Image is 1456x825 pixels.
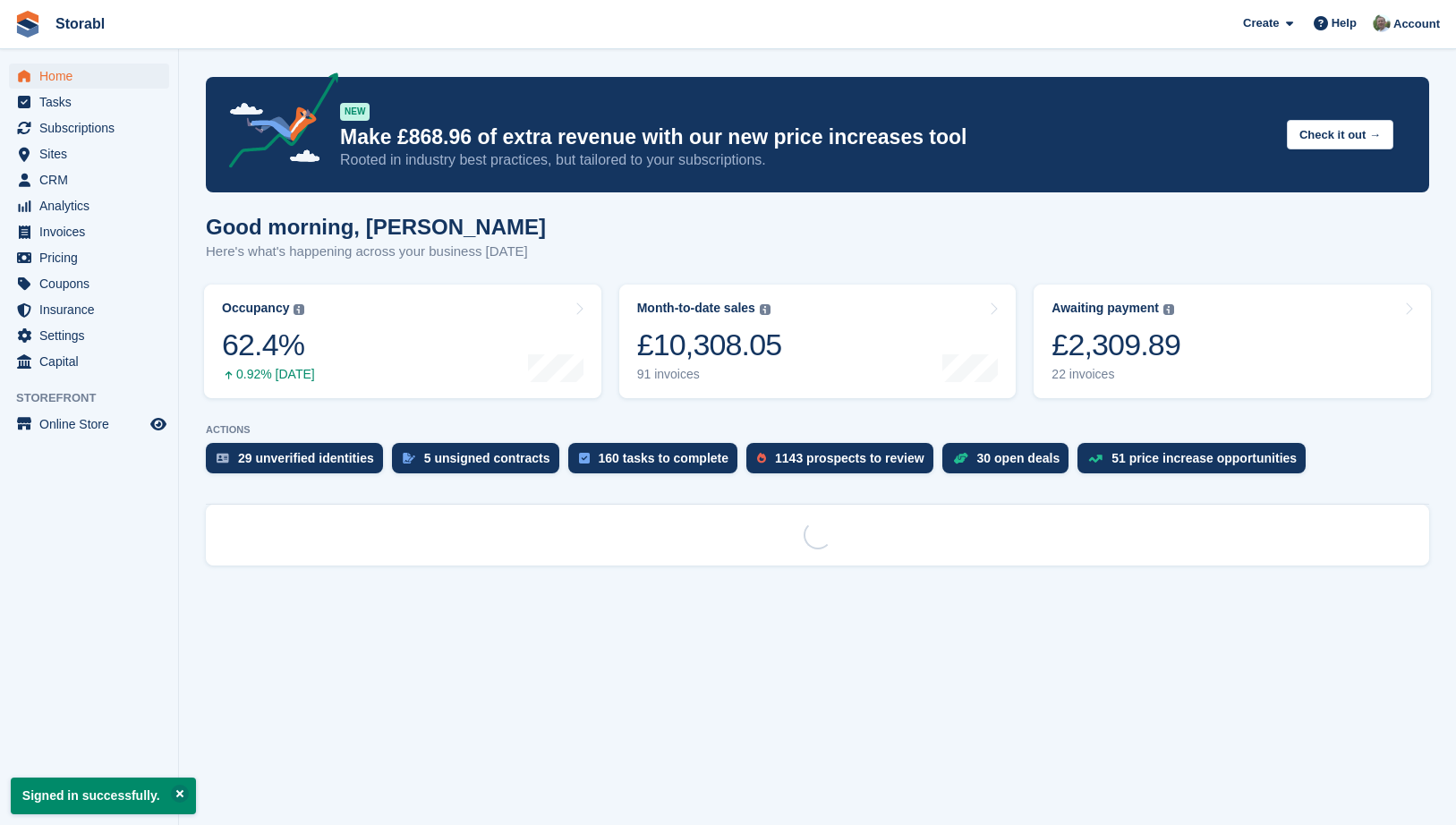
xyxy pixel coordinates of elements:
[9,245,169,270] a: menu
[217,453,229,464] img: verify_identity-adf6edd0f0f0b5bbfe63781bf79b02c33cf7c696d77639b501bdc392416b5a36.svg
[9,271,169,296] a: menu
[39,141,147,166] span: Sites
[11,778,196,814] p: Signed in successfully.
[599,451,729,465] div: 160 tasks to complete
[1111,451,1297,465] div: 51 price increase opportunities
[1163,304,1174,315] img: icon-info-grey-7440780725fd019a000dd9b08b2336e03edf1995a4989e88bcd33f0948082b44.svg
[238,451,374,465] div: 29 unverified identities
[39,245,147,270] span: Pricing
[39,219,147,244] span: Invoices
[294,304,304,315] img: icon-info-grey-7440780725fd019a000dd9b08b2336e03edf1995a4989e88bcd33f0948082b44.svg
[942,443,1078,482] a: 30 open deals
[39,89,147,115] span: Tasks
[568,443,747,482] a: 160 tasks to complete
[1243,14,1279,32] span: Create
[148,413,169,435] a: Preview store
[39,297,147,322] span: Insurance
[392,443,568,482] a: 5 unsigned contracts
[1088,455,1103,463] img: price_increase_opportunities-93ffe204e8149a01c8c9dc8f82e8f89637d9d84a8eef4429ea346261dce0b2c0.svg
[403,453,415,464] img: contract_signature_icon-13c848040528278c33f63329250d36e43548de30e8caae1d1a13099fd9432cc5.svg
[637,327,782,363] div: £10,308.05
[9,297,169,322] a: menu
[746,443,942,482] a: 1143 prospects to review
[1332,14,1357,32] span: Help
[340,124,1273,150] p: Make £868.96 of extra revenue with our new price increases tool
[206,215,546,239] h1: Good morning, [PERSON_NAME]
[340,150,1273,170] p: Rooted in industry best practices, but tailored to your subscriptions.
[206,424,1429,436] p: ACTIONS
[619,285,1017,398] a: Month-to-date sales £10,308.05 91 invoices
[222,367,315,382] div: 0.92% [DATE]
[222,301,289,316] div: Occupancy
[1052,301,1159,316] div: Awaiting payment
[9,141,169,166] a: menu
[204,285,601,398] a: Occupancy 62.4% 0.92% [DATE]
[206,242,546,262] p: Here's what's happening across your business [DATE]
[953,452,968,464] img: deal-1b604bf984904fb50ccaf53a9ad4b4a5d6e5aea283cecdc64d6e3604feb123c2.svg
[1052,327,1180,363] div: £2,309.89
[16,389,178,407] span: Storefront
[977,451,1060,465] div: 30 open deals
[9,64,169,89] a: menu
[39,349,147,374] span: Capital
[9,167,169,192] a: menu
[1287,120,1393,149] button: Check it out →
[9,89,169,115] a: menu
[14,11,41,38] img: stora-icon-8386f47178a22dfd0bd8f6a31ec36ba5ce8667c1dd55bd0f319d3a0aa187defe.svg
[39,412,147,437] span: Online Store
[9,193,169,218] a: menu
[9,323,169,348] a: menu
[757,453,766,464] img: prospect-51fa495bee0391a8d652442698ab0144808aea92771e9ea1ae160a38d050c398.svg
[1393,15,1440,33] span: Account
[1052,367,1180,382] div: 22 invoices
[424,451,550,465] div: 5 unsigned contracts
[1373,14,1391,32] img: Peter Moxon
[637,367,782,382] div: 91 invoices
[1034,285,1431,398] a: Awaiting payment £2,309.89 22 invoices
[206,443,392,482] a: 29 unverified identities
[214,72,339,174] img: price-adjustments-announcement-icon-8257ccfd72463d97f412b2fc003d46551f7dbcb40ab6d574587a9cd5c0d94...
[48,9,112,38] a: Storabl
[9,349,169,374] a: menu
[39,271,147,296] span: Coupons
[39,193,147,218] span: Analytics
[340,103,370,121] div: NEW
[222,327,315,363] div: 62.4%
[39,64,147,89] span: Home
[39,323,147,348] span: Settings
[637,301,755,316] div: Month-to-date sales
[1077,443,1315,482] a: 51 price increase opportunities
[775,451,924,465] div: 1143 prospects to review
[39,167,147,192] span: CRM
[579,453,590,464] img: task-75834270c22a3079a89374b754ae025e5fb1db73e45f91037f5363f120a921f8.svg
[9,412,169,437] a: menu
[39,115,147,140] span: Subscriptions
[9,115,169,140] a: menu
[760,304,771,315] img: icon-info-grey-7440780725fd019a000dd9b08b2336e03edf1995a4989e88bcd33f0948082b44.svg
[9,219,169,244] a: menu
